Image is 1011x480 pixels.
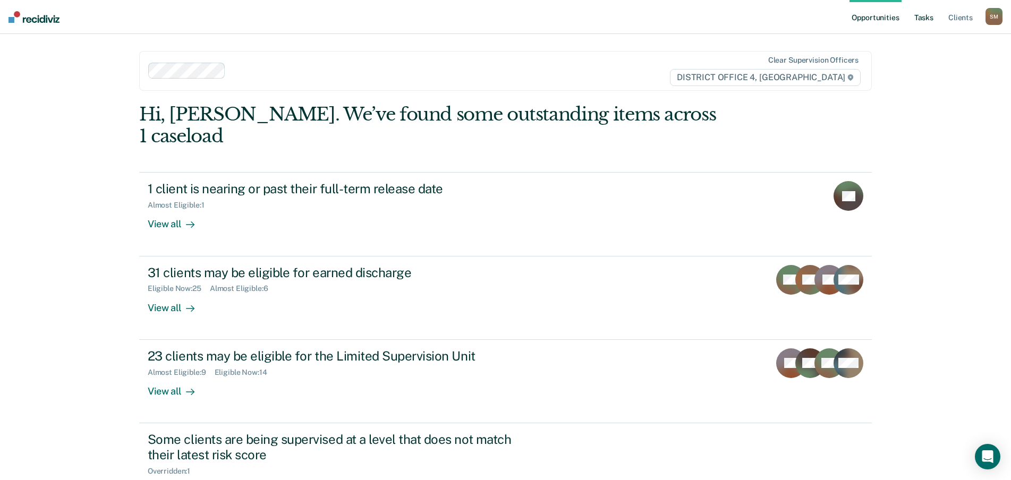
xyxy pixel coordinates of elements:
button: SM [985,8,1002,25]
div: S M [985,8,1002,25]
div: Hi, [PERSON_NAME]. We’ve found some outstanding items across 1 caseload [139,104,725,147]
div: Clear supervision officers [768,56,859,65]
div: Some clients are being supervised at a level that does not match their latest risk score [148,432,521,462]
span: DISTRICT OFFICE 4, [GEOGRAPHIC_DATA] [670,69,861,86]
div: Overridden : 1 [148,467,199,476]
a: 31 clients may be eligible for earned dischargeEligible Now:25Almost Eligible:6View all [139,256,872,340]
div: 1 client is nearing or past their full-term release date [148,181,521,196]
div: 23 clients may be eligible for the Limited Supervision Unit [148,348,521,364]
div: Eligible Now : 25 [148,284,210,293]
div: View all [148,376,207,397]
div: Almost Eligible : 1 [148,201,213,210]
div: View all [148,293,207,314]
div: Almost Eligible : 9 [148,368,215,377]
div: Almost Eligible : 6 [210,284,277,293]
a: 23 clients may be eligible for the Limited Supervision UnitAlmost Eligible:9Eligible Now:14View all [139,340,872,423]
div: Open Intercom Messenger [975,444,1000,469]
a: 1 client is nearing or past their full-term release dateAlmost Eligible:1View all [139,172,872,256]
div: Eligible Now : 14 [215,368,276,377]
div: 31 clients may be eligible for earned discharge [148,265,521,280]
img: Recidiviz [9,11,60,23]
div: View all [148,210,207,230]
